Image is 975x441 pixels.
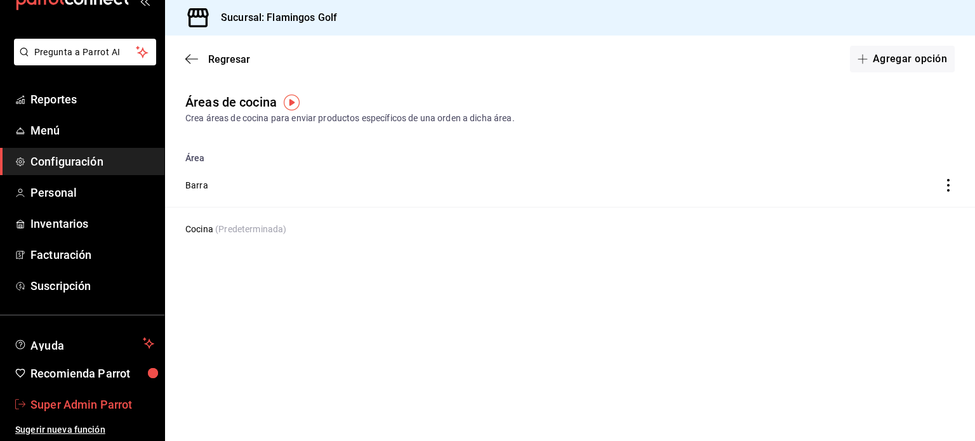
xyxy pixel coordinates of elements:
button: Agregar opción [850,46,955,72]
td: Barra [165,163,764,207]
th: Área [165,145,764,163]
span: Facturación [30,246,154,263]
span: Sugerir nueva función [15,423,154,437]
button: Pregunta a Parrot AI [14,39,156,65]
span: Menú [30,122,154,139]
span: Regresar [208,53,250,65]
span: Recomienda Parrot [30,365,154,382]
h3: Sucursal: Flamingos Golf [211,10,337,25]
img: Tooltip marker [284,95,300,110]
span: Pregunta a Parrot AI [34,46,136,59]
span: Inventarios [30,215,154,232]
div: Áreas de cocina [185,93,277,112]
span: Reportes [30,91,154,108]
span: Ayuda [30,336,138,351]
span: Suscripción [30,277,154,294]
a: Pregunta a Parrot AI [9,55,156,68]
button: Regresar [185,53,250,65]
td: Cocina [165,207,764,251]
table: discountsTable [165,145,975,251]
span: Personal [30,184,154,201]
span: Configuración [30,153,154,170]
div: Crea áreas de cocina para enviar productos específicos de una orden a dicha área. [185,112,955,125]
span: Super Admin Parrot [30,396,154,413]
span: (Predeterminada) [215,224,286,234]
